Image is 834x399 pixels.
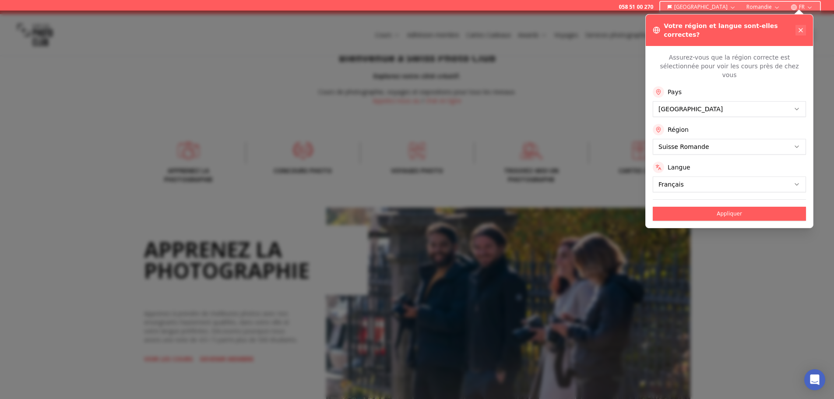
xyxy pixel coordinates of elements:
[787,2,816,12] button: FR
[664,2,739,12] button: [GEOGRAPHIC_DATA]
[619,4,653,11] a: 058 51 00 270
[668,163,690,172] label: Langue
[668,88,682,96] label: Pays
[653,207,806,221] button: Appliquer
[668,125,689,134] label: Région
[653,53,806,79] p: Assurez-vous que la région correcte est sélectionnée pour voir les cours près de chez vous
[664,21,795,39] h3: Votre région et langue sont-elles correctes?
[804,369,825,390] div: Open Intercom Messenger
[743,2,784,12] button: Romandie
